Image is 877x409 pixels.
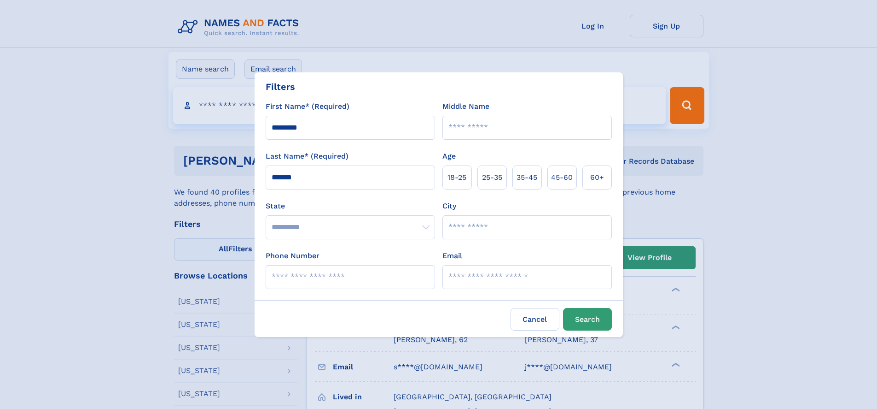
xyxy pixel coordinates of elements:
[442,201,456,212] label: City
[551,172,573,183] span: 45‑60
[266,151,348,162] label: Last Name* (Required)
[266,80,295,94] div: Filters
[442,250,462,261] label: Email
[511,308,559,331] label: Cancel
[442,101,489,112] label: Middle Name
[517,172,537,183] span: 35‑45
[266,250,319,261] label: Phone Number
[447,172,466,183] span: 18‑25
[590,172,604,183] span: 60+
[442,151,456,162] label: Age
[563,308,612,331] button: Search
[482,172,502,183] span: 25‑35
[266,101,349,112] label: First Name* (Required)
[266,201,435,212] label: State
